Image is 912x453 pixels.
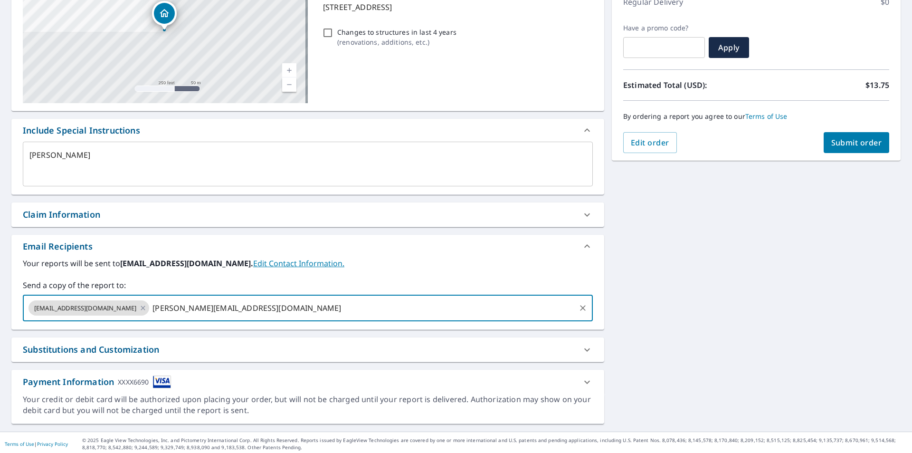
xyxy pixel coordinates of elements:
[28,304,142,313] span: [EMAIL_ADDRESS][DOMAIN_NAME]
[323,1,589,13] p: [STREET_ADDRESS]
[11,370,604,394] div: Payment InformationXXXX6690cardImage
[152,1,177,30] div: Dropped pin, building 1, Residential property, 1225 Apple Tree Ln Charlottesville, VA 22901
[11,235,604,258] div: Email Recipients
[865,79,889,91] p: $13.75
[824,132,890,153] button: Submit order
[153,376,171,388] img: cardImage
[623,79,756,91] p: Estimated Total (USD):
[623,112,889,121] p: By ordering a report you agree to our
[120,258,253,269] b: [EMAIL_ADDRESS][DOMAIN_NAME].
[623,24,705,32] label: Have a promo code?
[23,208,100,221] div: Claim Information
[576,301,589,315] button: Clear
[23,240,93,253] div: Email Recipients
[23,394,593,416] div: Your credit or debit card will be authorized upon placing your order, but will not be charged unt...
[716,42,741,53] span: Apply
[11,202,604,227] div: Claim Information
[337,37,456,47] p: ( renovations, additions, etc. )
[28,300,149,316] div: [EMAIL_ADDRESS][DOMAIN_NAME]
[337,27,456,37] p: Changes to structures in last 4 years
[631,137,669,148] span: Edit order
[82,437,907,451] p: © 2025 Eagle View Technologies, Inc. and Pictometry International Corp. All Rights Reserved. Repo...
[745,112,788,121] a: Terms of Use
[29,151,586,178] textarea: [PERSON_NAME]
[11,337,604,362] div: Substitutions and Customization
[23,280,593,291] label: Send a copy of the report to:
[282,63,296,77] a: Current Level 17, Zoom In
[831,137,882,148] span: Submit order
[118,376,149,388] div: XXXX6690
[5,441,68,447] p: |
[282,77,296,92] a: Current Level 17, Zoom Out
[11,119,604,142] div: Include Special Instructions
[253,258,344,269] a: EditContactInfo
[23,124,140,137] div: Include Special Instructions
[37,441,68,447] a: Privacy Policy
[709,37,749,58] button: Apply
[5,441,34,447] a: Terms of Use
[623,132,677,153] button: Edit order
[23,376,171,388] div: Payment Information
[23,258,593,269] label: Your reports will be sent to
[23,343,159,356] div: Substitutions and Customization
